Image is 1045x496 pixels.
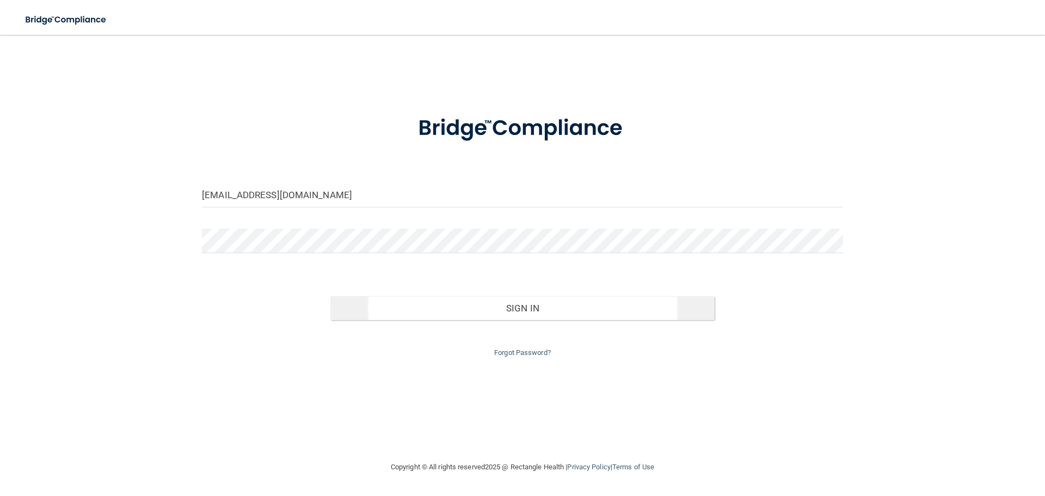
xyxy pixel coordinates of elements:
[494,348,551,357] a: Forgot Password?
[612,463,654,471] a: Terms of Use
[567,463,610,471] a: Privacy Policy
[324,450,721,485] div: Copyright © All rights reserved 2025 @ Rectangle Health | |
[16,9,116,31] img: bridge_compliance_login_screen.278c3ca4.svg
[857,419,1032,462] iframe: Drift Widget Chat Controller
[202,183,843,207] input: Email
[396,100,649,157] img: bridge_compliance_login_screen.278c3ca4.svg
[330,296,715,320] button: Sign In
